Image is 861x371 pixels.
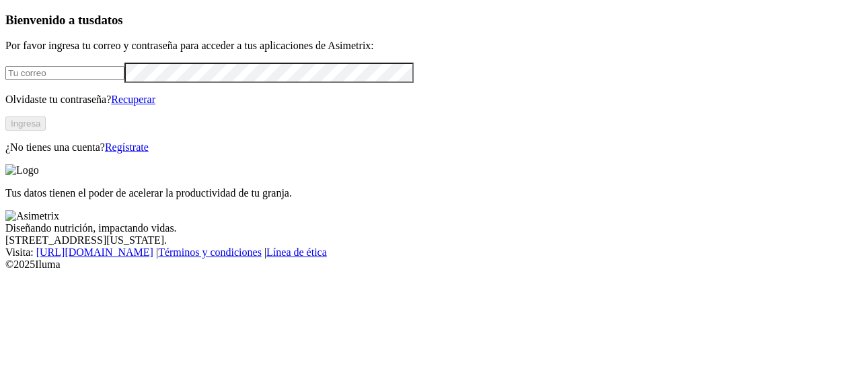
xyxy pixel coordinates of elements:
div: [STREET_ADDRESS][US_STATE]. [5,234,856,246]
p: Tus datos tienen el poder de acelerar la productividad de tu granja. [5,187,856,199]
p: Por favor ingresa tu correo y contraseña para acceder a tus aplicaciones de Asimetrix: [5,40,856,52]
div: Visita : | | [5,246,856,259]
p: Olvidaste tu contraseña? [5,94,856,106]
div: Diseñando nutrición, impactando vidas. [5,222,856,234]
img: Logo [5,164,39,176]
a: Términos y condiciones [158,246,262,258]
a: Regístrate [105,141,149,153]
a: Línea de ética [266,246,327,258]
input: Tu correo [5,66,124,80]
p: ¿No tienes una cuenta? [5,141,856,154]
a: Recuperar [111,94,155,105]
div: © 2025 Iluma [5,259,856,271]
span: datos [94,13,123,27]
h3: Bienvenido a tus [5,13,856,28]
img: Asimetrix [5,210,59,222]
button: Ingresa [5,116,46,131]
a: [URL][DOMAIN_NAME] [36,246,153,258]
